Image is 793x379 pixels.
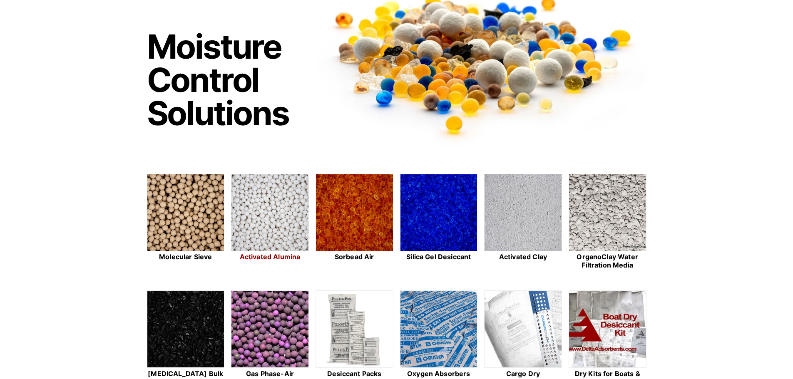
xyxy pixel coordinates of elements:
[484,370,562,378] h2: Cargo Dry
[569,174,646,270] a: OrganoClay Water Filtration Media
[231,174,309,270] a: Activated Alumina
[400,253,478,261] h2: Silica Gel Desiccant
[316,174,393,270] a: Sorbead Air
[569,253,646,269] h2: OrganoClay Water Filtration Media
[484,174,562,270] a: Activated Clay
[231,253,309,261] h2: Activated Alumina
[316,370,393,378] h2: Desiccant Packs
[400,370,478,378] h2: Oxygen Absorbers
[400,174,478,270] a: Silica Gel Desiccant
[316,253,393,261] h2: Sorbead Air
[147,174,225,270] a: Molecular Sieve
[484,253,562,261] h2: Activated Clay
[147,253,225,261] h2: Molecular Sieve
[147,30,308,130] h1: Moisture Control Solutions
